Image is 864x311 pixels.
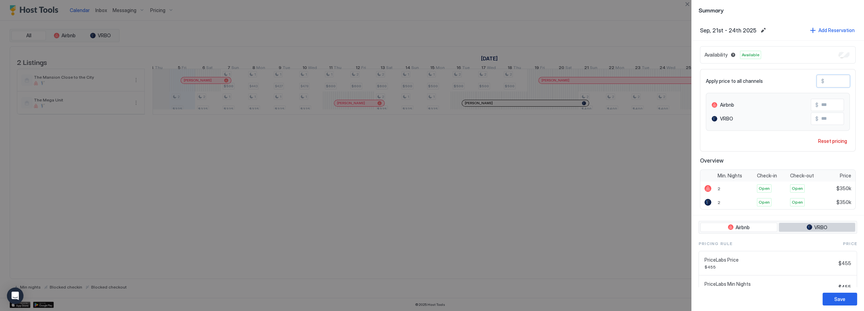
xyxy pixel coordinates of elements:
[704,264,836,270] span: $455
[814,224,827,231] span: VRBO
[818,137,847,145] div: Reset pricing
[840,173,851,179] span: Price
[718,173,742,179] span: Min. Nights
[836,199,851,205] span: $350k
[792,185,803,192] span: Open
[821,78,824,84] span: $
[759,199,770,205] span: Open
[706,78,763,84] span: Apply price to all channels
[704,52,728,58] span: Availability
[704,281,836,287] span: PriceLabs Min Nights
[815,116,818,122] span: $
[699,221,857,234] div: tab-group
[700,27,756,34] span: Sep, 21st - 24th 2025
[718,186,720,191] span: 2
[742,52,759,58] span: Available
[699,6,857,14] span: Summary
[759,185,770,192] span: Open
[815,102,818,108] span: $
[720,102,734,108] span: Airbnb
[818,27,855,34] div: Add Reservation
[718,200,720,205] span: 2
[843,241,857,247] span: Price
[699,241,732,247] span: Pricing Rule
[720,116,733,122] span: VRBO
[704,257,836,263] span: PriceLabs Price
[838,260,851,266] span: $455
[729,51,737,59] button: Blocked dates override all pricing rules and remain unavailable until manually unblocked
[700,157,856,164] span: Overview
[779,223,856,232] button: VRBO
[757,173,777,179] span: Check-in
[7,288,23,304] div: Open Intercom Messenger
[809,26,856,35] button: Add Reservation
[834,295,845,303] div: Save
[736,224,750,231] span: Airbnb
[792,199,803,205] span: Open
[759,26,767,35] button: Edit date range
[790,173,814,179] span: Check-out
[815,136,850,146] button: Reset pricing
[823,293,857,305] button: Save
[700,223,777,232] button: Airbnb
[836,185,851,192] span: $350k
[838,284,851,290] span: $455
